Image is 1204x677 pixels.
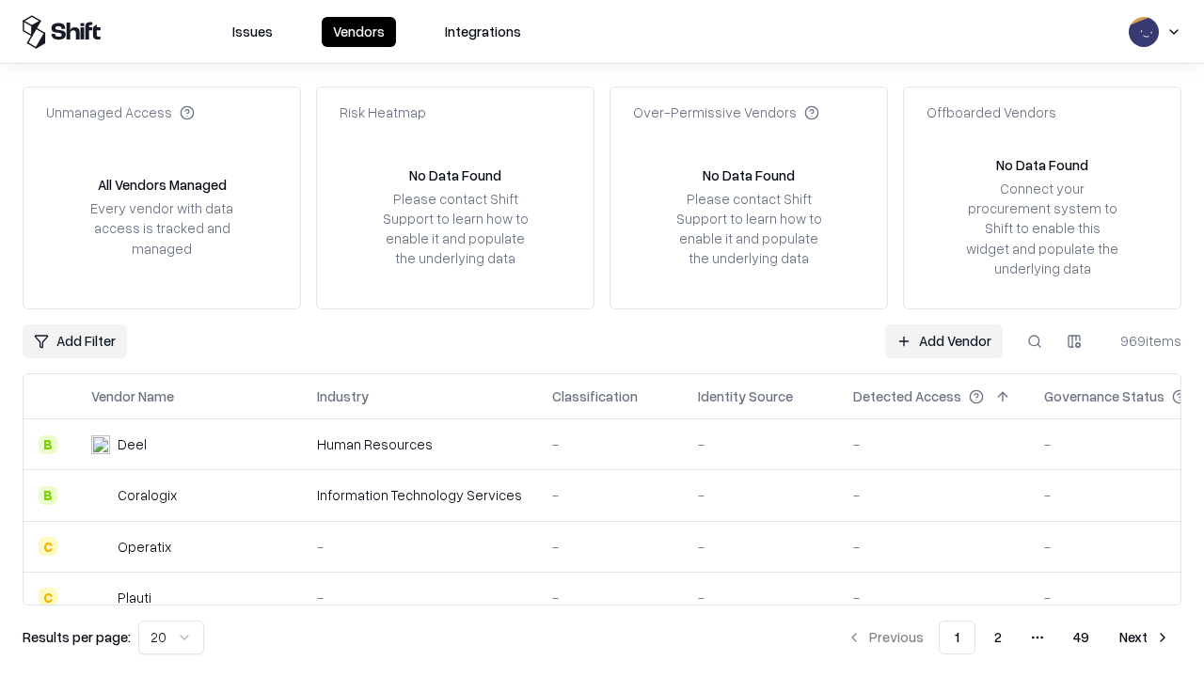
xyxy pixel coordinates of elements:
div: - [853,588,1014,607]
button: 49 [1058,621,1104,654]
img: Operatix [91,537,110,556]
div: Please contact Shift Support to learn how to enable it and populate the underlying data [671,189,827,269]
div: Operatix [118,537,171,557]
button: Integrations [434,17,532,47]
a: Add Vendor [885,324,1003,358]
div: Risk Heatmap [340,102,426,122]
div: C [39,537,57,556]
div: Unmanaged Access [46,102,195,122]
div: - [552,537,668,557]
div: - [552,485,668,505]
div: Deel [118,434,147,454]
img: Plauti [91,588,110,606]
div: Every vendor with data access is tracked and managed [84,198,240,258]
button: Issues [221,17,284,47]
p: Results per page: [23,627,131,647]
div: Governance Status [1044,386,1164,406]
button: 2 [979,621,1017,654]
div: Vendor Name [91,386,174,406]
div: - [853,537,1014,557]
div: Human Resources [317,434,522,454]
div: Connect your procurement system to Shift to enable this widget and populate the underlying data [964,179,1120,278]
div: No Data Found [409,165,501,185]
div: Detected Access [853,386,961,406]
button: Vendors [322,17,396,47]
div: Identity Source [698,386,793,406]
div: Please contact Shift Support to learn how to enable it and populate the underlying data [377,189,533,269]
nav: pagination [835,621,1181,654]
div: Plauti [118,588,151,607]
div: Classification [552,386,638,406]
div: - [698,537,823,557]
div: - [552,588,668,607]
div: All Vendors Managed [98,175,227,195]
div: - [317,537,522,557]
div: B [39,435,57,454]
div: - [698,434,823,454]
button: Add Filter [23,324,127,358]
div: Information Technology Services [317,485,522,505]
button: 1 [939,621,975,654]
div: - [317,588,522,607]
div: Offboarded Vendors [927,102,1056,122]
img: Coralogix [91,486,110,505]
div: Over-Permissive Vendors [633,102,819,122]
div: - [853,434,1014,454]
div: - [552,434,668,454]
div: - [698,588,823,607]
div: No Data Found [996,155,1088,175]
div: 969 items [1106,331,1181,351]
img: Deel [91,435,110,454]
div: - [698,485,823,505]
div: C [39,588,57,606]
div: - [853,485,1014,505]
div: B [39,486,57,505]
div: Coralogix [118,485,177,505]
div: Industry [317,386,369,406]
button: Next [1108,621,1181,654]
div: No Data Found [703,165,795,185]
